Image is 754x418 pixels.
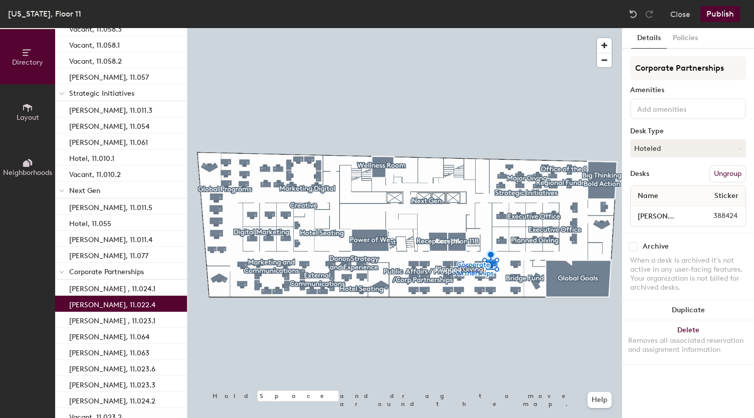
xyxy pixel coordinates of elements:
[69,233,152,244] p: [PERSON_NAME], 11.011.4
[69,103,152,115] p: [PERSON_NAME], 11.011.3
[630,170,649,178] div: Desks
[69,186,100,195] span: Next Gen
[8,8,81,20] div: [US_STATE], Floor 11
[630,86,746,94] div: Amenities
[622,300,754,320] button: Duplicate
[69,268,144,276] span: Corporate Partnerships
[69,151,114,163] p: Hotel, 11.010.1
[69,89,134,98] span: Strategic Initiatives
[69,394,155,405] p: [PERSON_NAME], 11.024.2
[689,211,743,222] span: 388424
[12,58,43,67] span: Directory
[622,320,754,364] button: DeleteRemoves all associated reservation and assignment information
[630,127,746,135] div: Desk Type
[635,102,725,114] input: Add amenities
[69,282,155,293] p: [PERSON_NAME] , 11.024.1
[630,139,746,157] button: Hoteled
[17,113,39,122] span: Layout
[643,243,669,251] div: Archive
[69,200,152,212] p: [PERSON_NAME], 11.011.5
[69,314,155,325] p: [PERSON_NAME] , 11.023.1
[700,6,740,22] button: Publish
[670,6,690,22] button: Close
[644,9,654,19] img: Redo
[69,249,148,260] p: [PERSON_NAME], 11.077
[709,187,743,205] span: Sticker
[630,256,746,292] div: When a desk is archived it's not active in any user-facing features. Your organization is not bil...
[709,165,746,182] button: Ungroup
[633,209,689,223] input: Unnamed desk
[69,119,149,131] p: [PERSON_NAME], 11.054
[69,378,155,389] p: [PERSON_NAME], 11.023.3
[69,346,149,357] p: [PERSON_NAME], 11.063
[667,28,704,49] button: Policies
[3,168,52,177] span: Neighborhoods
[69,298,155,309] p: [PERSON_NAME], 11.022.4
[69,217,111,228] p: Hotel, 11.055
[628,336,748,354] div: Removes all associated reservation and assignment information
[628,9,638,19] img: Undo
[69,167,121,179] p: Vacant, 11.010.2
[69,362,155,373] p: [PERSON_NAME], 11.023.6
[69,330,149,341] p: [PERSON_NAME], 11.064
[69,54,122,66] p: Vacant, 11.058.2
[633,187,663,205] span: Name
[69,135,148,147] p: [PERSON_NAME], 11.061
[631,28,667,49] button: Details
[588,392,612,408] button: Help
[69,38,120,50] p: Vacant, 11.058.1
[69,70,149,82] p: [PERSON_NAME], 11.057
